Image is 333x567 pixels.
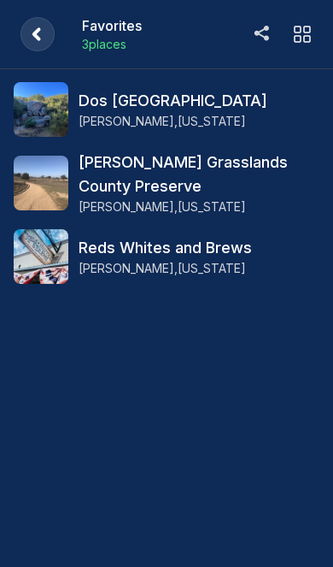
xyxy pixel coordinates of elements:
a: Dos Picos County ParkDos [GEOGRAPHIC_DATA][PERSON_NAME],[US_STATE] [14,82,319,137]
p: 3 place s [82,36,142,53]
p: [PERSON_NAME] , [US_STATE] [79,113,319,130]
p: [PERSON_NAME] , [US_STATE] [79,198,319,216]
h3: Dos [GEOGRAPHIC_DATA] [79,89,319,113]
img: Ramona Grasslands County Preserve [14,156,68,210]
a: Reds Whites and BrewsReds Whites and Brews[PERSON_NAME],[US_STATE] [14,229,319,284]
h3: [PERSON_NAME] Grasslands County Preserve [79,151,319,198]
h3: Reds Whites and Brews [79,236,319,260]
img: Reds Whites and Brews [14,229,68,284]
a: Ramona Grasslands County Preserve[PERSON_NAME] Grasslands County Preserve[PERSON_NAME],[US_STATE] [14,151,319,216]
img: Dos Picos County Park [14,82,68,137]
h1: Favorites [82,15,142,36]
p: [PERSON_NAME] , [US_STATE] [79,260,319,277]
